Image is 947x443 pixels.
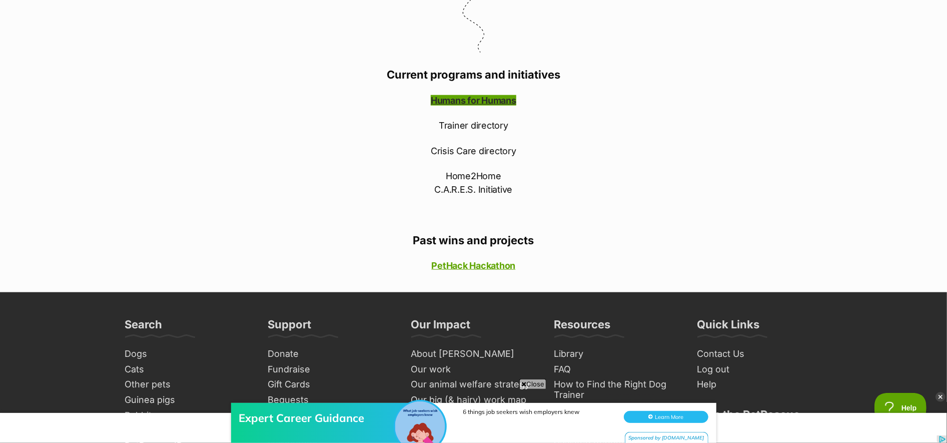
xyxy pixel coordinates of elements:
p: Trainer directory [254,119,694,132]
a: Fundraise [264,362,397,377]
a: Our animal welfare strategy [407,377,540,392]
p: Home2Home C.A.R.E.S. Initiative [254,169,694,196]
span: Close [519,379,546,389]
a: Log out [693,362,826,377]
a: Contact Us [693,346,826,362]
a: How to Find the Right Dog Trainer [550,377,683,402]
a: Library [550,346,683,362]
button: Learn More [624,28,708,40]
a: Gift Cards [264,377,397,392]
a: Help [693,377,826,392]
a: Donate [264,346,397,362]
a: Other pets [121,377,254,392]
a: Our work [407,362,540,377]
img: close_grey_3x.png [935,392,945,402]
p: Crisis Care directory [254,144,694,158]
h3: Resources [554,317,611,337]
div: Expert Career Guidance [239,28,399,42]
a: Dogs [121,346,254,362]
a: Humans for Humans [431,95,516,106]
h3: Support [268,317,312,337]
a: PetHack Hackathon [432,260,516,271]
h3: Search [125,317,163,337]
h3: Quick Links [697,317,760,337]
a: About [PERSON_NAME] [407,346,540,362]
img: Expert Career Guidance [395,19,445,69]
h3: Current programs and initiatives [254,68,694,82]
a: FAQ [550,362,683,377]
div: 6 things job seekers wish employers knew [463,25,613,33]
h3: Our Impact [411,317,471,337]
a: Cats [121,362,254,377]
h3: Past wins and projects [254,233,694,247]
div: Sponsored by [DOMAIN_NAME] [625,49,708,62]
